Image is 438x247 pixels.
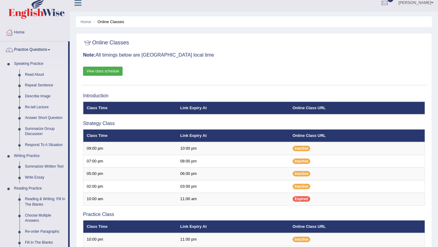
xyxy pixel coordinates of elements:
td: 06:00 pm [177,168,289,180]
a: Repeat Sentence [22,80,68,91]
td: 11:00 am [177,193,289,206]
td: 10:00 am [83,193,177,206]
h3: Practice Class [83,212,425,217]
a: Describe Image [22,91,68,102]
td: 10:00 pm [83,233,177,246]
span: Inactive [293,171,311,176]
a: Practice Questions [0,41,68,57]
a: Choose Multiple Answers [22,210,68,226]
td: 10:00 pm [177,142,289,155]
td: 08:00 pm [177,155,289,168]
h2: Online Classes [83,38,129,47]
b: Note: [83,52,96,57]
a: Speaking Practice [11,58,68,69]
a: Respond To A Situation [22,140,68,151]
h3: Introduction [83,93,425,99]
span: Inactive [293,237,311,242]
a: Home [0,24,70,39]
td: 07:00 pm [83,155,177,168]
td: 05:00 pm [83,168,177,180]
a: Read Aloud [22,69,68,80]
td: 09:00 pm [83,142,177,155]
a: Writing Practice [11,151,68,162]
a: Re-tell Lecture [22,102,68,113]
td: 11:00 pm [177,233,289,246]
a: Answer Short Question [22,113,68,123]
a: Summarize Written Text [22,161,68,172]
th: Link Expiry At [177,220,289,233]
th: Online Class URL [289,102,425,114]
a: Home [81,19,91,24]
th: Link Expiry At [177,129,289,142]
a: Re-order Paragraphs [22,226,68,237]
th: Class Time [83,129,177,142]
li: Online Classes [92,19,124,25]
h3: All timings below are [GEOGRAPHIC_DATA] local time [83,52,425,58]
span: Inactive [293,184,311,189]
h3: Strategy Class [83,121,425,126]
a: Reading Practice [11,183,68,194]
span: Inactive [293,158,311,164]
td: 03:00 pm [177,180,289,193]
span: Expired [293,196,310,202]
th: Online Class URL [289,220,425,233]
span: Inactive [293,146,311,151]
th: Online Class URL [289,129,425,142]
th: Link Expiry At [177,102,289,114]
a: Summarize Group Discussion [22,123,68,140]
a: Reading & Writing: Fill In The Blanks [22,194,68,210]
th: Class Time [83,220,177,233]
td: 02:00 pm [83,180,177,193]
a: View class schedule [83,67,123,76]
a: Write Essay [22,172,68,183]
th: Class Time [83,102,177,114]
